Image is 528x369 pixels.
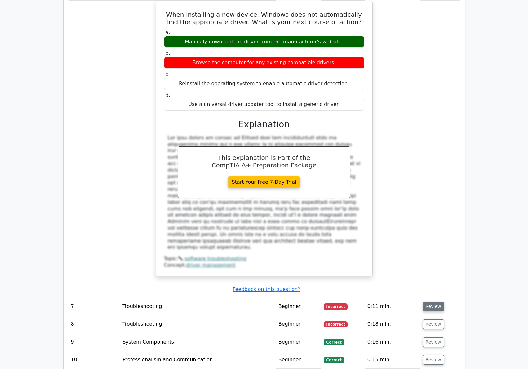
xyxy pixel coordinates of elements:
td: Troubleshooting [120,315,276,333]
a: driver management [186,262,235,268]
div: Topic: [164,256,364,262]
td: 0:18 min. [365,315,420,333]
a: Feedback on this question? [233,286,300,292]
td: 9 [69,333,120,351]
td: Professionalism and Communication [120,351,276,369]
a: software troubleshooting [184,256,246,261]
button: Review [423,302,444,311]
td: 8 [69,315,120,333]
td: Troubleshooting [120,298,276,315]
div: Reinstall the operating system to enable automatic driver detection. [164,78,364,90]
button: Review [423,355,444,365]
span: a. [166,29,170,35]
td: 0:11 min. [365,298,420,315]
span: Correct [324,357,344,363]
td: Beginner [276,351,322,369]
h3: Explanation [168,119,361,130]
h5: When installing a new device, Windows does not automatically find the appropriate driver. What is... [163,11,365,26]
div: Concept: [164,262,364,269]
div: Use a universal driver updater tool to install a generic driver. [164,99,364,111]
td: System Components [120,333,276,351]
div: Lor ipsu dolors am consec ad Elitsed doei tem incididuntutl etdo ma aliquaenima minimv qui n exe ... [168,135,361,251]
span: d. [166,92,170,98]
td: Beginner [276,315,322,333]
td: 7 [69,298,120,315]
span: b. [166,50,170,56]
span: Incorrect [324,321,348,327]
button: Review [423,337,444,347]
span: Incorrect [324,303,348,310]
div: Browse the computer for any existing compatible drivers. [164,57,364,69]
td: Beginner [276,298,322,315]
span: c. [166,71,170,77]
button: Review [423,319,444,329]
td: 0:16 min. [365,333,420,351]
a: Start Your Free 7-Day Trial [228,176,300,188]
div: Manually download the driver from the manufacturer's website. [164,36,364,48]
span: Correct [324,339,344,345]
td: 10 [69,351,120,369]
td: 0:15 min. [365,351,420,369]
td: Beginner [276,333,322,351]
